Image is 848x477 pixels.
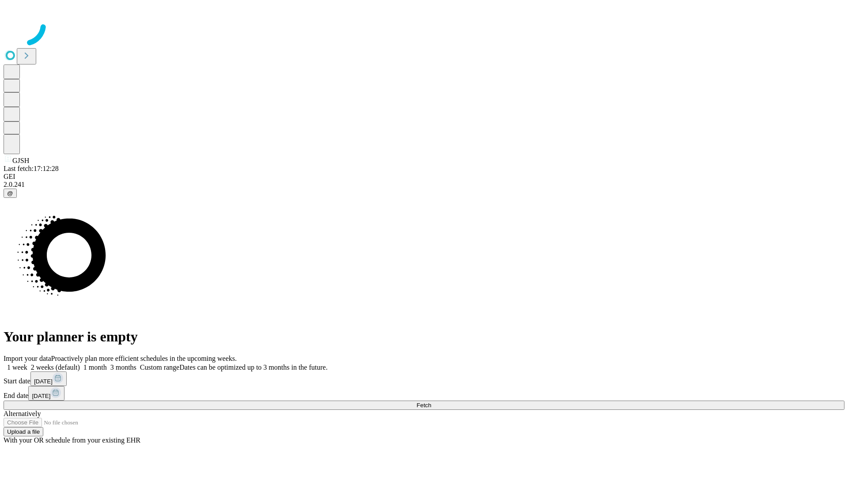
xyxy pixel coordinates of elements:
[83,363,107,371] span: 1 month
[12,157,29,164] span: GJSH
[34,378,53,385] span: [DATE]
[32,393,50,399] span: [DATE]
[4,401,844,410] button: Fetch
[140,363,179,371] span: Custom range
[110,363,136,371] span: 3 months
[28,386,64,401] button: [DATE]
[4,355,51,362] span: Import your data
[4,173,844,181] div: GEI
[51,355,237,362] span: Proactively plan more efficient schedules in the upcoming weeks.
[4,189,17,198] button: @
[4,410,41,417] span: Alternatively
[30,371,67,386] button: [DATE]
[4,436,140,444] span: With your OR schedule from your existing EHR
[4,386,844,401] div: End date
[4,329,844,345] h1: Your planner is empty
[4,181,844,189] div: 2.0.241
[4,165,59,172] span: Last fetch: 17:12:28
[7,363,27,371] span: 1 week
[4,427,43,436] button: Upload a file
[31,363,80,371] span: 2 weeks (default)
[179,363,327,371] span: Dates can be optimized up to 3 months in the future.
[416,402,431,409] span: Fetch
[4,371,844,386] div: Start date
[7,190,13,197] span: @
